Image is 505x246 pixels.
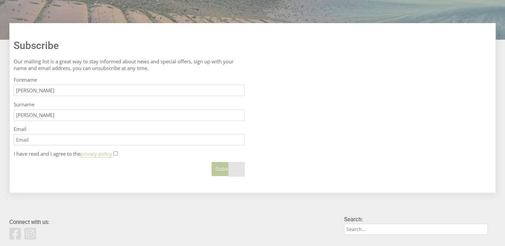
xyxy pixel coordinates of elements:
img: Instagram [24,227,36,240]
label: Email [14,126,245,132]
input: Surname [14,109,245,121]
a: privacy policy [80,150,112,158]
input: Forename [14,85,245,96]
label: Forename [14,76,245,83]
input: Search... [344,224,488,235]
h3: Connect with us: [9,219,334,225]
label: Surname [14,101,245,108]
h1: Subscribe [14,40,245,51]
p: Our mailing list is a great way to stay informed about news and special offers, sign up with your... [14,58,245,71]
input: Email [14,134,245,145]
label: I have read and I agree to the [14,150,112,157]
button: Subscribe [212,162,245,176]
h3: Search: [344,216,488,223]
img: Facebook [9,227,21,240]
span: Subscribe [215,166,241,172]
